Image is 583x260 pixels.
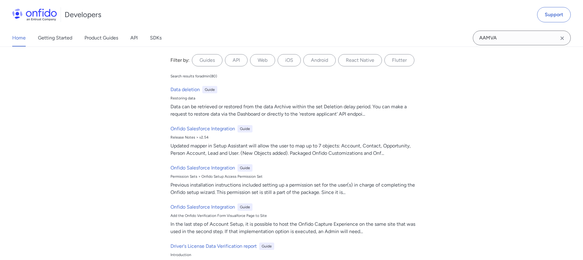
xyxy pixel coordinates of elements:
[84,29,118,46] a: Product Guides
[170,125,235,132] h6: Onfido Salesforce Integration
[237,125,252,132] div: Guide
[170,252,418,257] div: Introduction
[338,54,382,66] label: React Native
[170,96,418,101] div: Restoring data
[12,9,57,21] img: Onfido Logo
[559,35,566,42] svg: Clear search field button
[225,54,248,66] label: API
[303,54,336,66] label: Android
[259,243,274,250] div: Guide
[170,164,235,172] h6: Onfido Salesforce Integration
[278,54,301,66] label: iOS
[170,221,418,235] div: In the last step of Account Setup, it is possible to host the Onfido Capture Experience on the sa...
[202,86,217,93] div: Guide
[12,29,26,46] a: Home
[537,7,571,22] a: Support
[384,54,414,66] label: Flutter
[170,243,257,250] h6: Driver's License Data Verification report
[170,103,418,118] div: Data can be retrieved or restored from the data Archive within the set Deletion delay period. You...
[168,84,420,120] a: Data deletionGuideRestoring dataData can be retrieved or restored from the data Archive within th...
[170,86,200,93] h6: Data deletion
[130,29,138,46] a: API
[150,29,162,46] a: SDKs
[170,142,418,157] div: Updated mapper in Setup Assistant will allow the user to map up to 7 objects: Account, Contact, O...
[170,135,418,140] div: Release Notes > v2.54
[170,203,235,211] h6: Onfido Salesforce Integration
[170,57,189,64] div: Filter by:
[170,74,217,79] div: Search results for admin ( 80 )
[473,31,571,45] input: Onfido search input field
[250,54,275,66] label: Web
[237,203,252,211] div: Guide
[38,29,72,46] a: Getting Started
[170,213,418,218] div: Add the Onfido Verification Form Visualforce Page to Site
[170,181,418,196] div: Previous installation instructions included setting up a permission set for the user(s) in charge...
[192,54,222,66] label: Guides
[237,164,252,172] div: Guide
[170,174,418,179] div: Permission Sets > Onfido Setup Access Permission Set
[168,162,420,199] a: Onfido Salesforce IntegrationGuidePermission Sets > Onfido Setup Access Permission SetPrevious in...
[168,123,420,159] a: Onfido Salesforce IntegrationGuideRelease Notes > v2.54Updated mapper in Setup Assistant will all...
[168,201,420,238] a: Onfido Salesforce IntegrationGuideAdd the Onfido Verification Form Visualforce Page to SiteIn the...
[65,10,101,20] h1: Developers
